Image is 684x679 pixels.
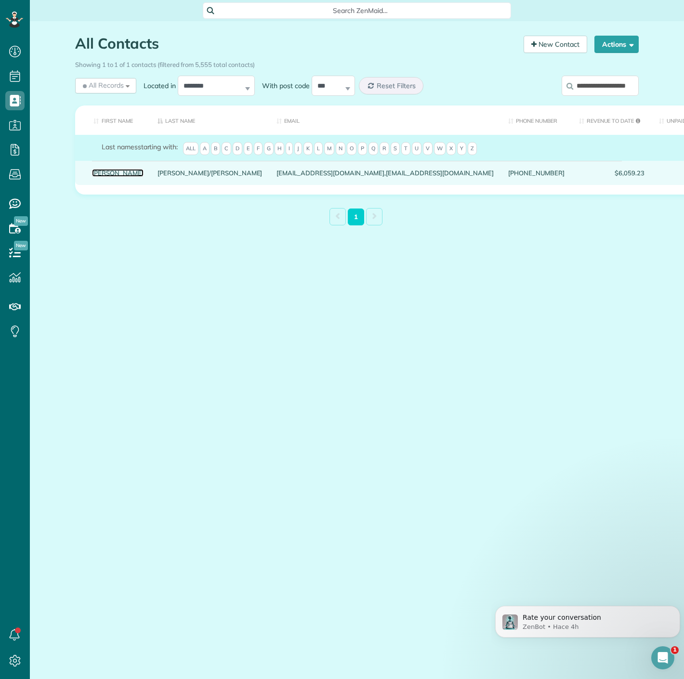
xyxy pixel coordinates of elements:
label: Located in [136,81,178,91]
span: All [183,142,198,156]
span: Y [457,142,466,156]
span: N [336,142,345,156]
span: Reset Filters [377,81,416,90]
span: P [358,142,367,156]
span: New [14,241,28,250]
th: Email: activate to sort column ascending [269,105,501,135]
div: Showing 1 to 1 of 1 contacts (filtered from 5,555 total contacts) [75,56,639,69]
span: All Records [81,80,124,90]
label: With post code [255,81,312,91]
div: [EMAIL_ADDRESS][DOMAIN_NAME],[EMAIL_ADDRESS][DOMAIN_NAME] [269,161,501,185]
span: K [303,142,313,156]
span: L [314,142,323,156]
th: Last Name: activate to sort column descending [151,105,270,135]
span: 1 [671,646,679,654]
span: I [286,142,293,156]
span: T [401,142,410,156]
th: Phone number: activate to sort column ascending [501,105,571,135]
div: [PHONE_NUMBER] [501,161,571,185]
a: [PERSON_NAME]/[PERSON_NAME] [158,170,263,176]
span: V [423,142,433,156]
span: W [434,142,446,156]
iframe: Intercom notifications mensaje [491,586,684,653]
span: New [14,216,28,226]
a: [PERSON_NAME] [92,170,144,176]
label: starting with: [102,142,178,152]
span: S [391,142,400,156]
button: Actions [594,36,639,53]
h1: All Contacts [75,36,516,52]
span: Last names [102,143,138,151]
span: R [380,142,389,156]
th: First Name: activate to sort column ascending [75,105,151,135]
span: A [200,142,210,156]
a: 1 [348,209,364,225]
span: X [447,142,456,156]
span: H [275,142,284,156]
a: New Contact [524,36,587,53]
span: F [254,142,263,156]
span: D [233,142,242,156]
span: G [264,142,274,156]
span: C [222,142,231,156]
span: E [244,142,252,156]
span: J [294,142,302,156]
span: B [211,142,220,156]
span: Z [468,142,477,156]
span: Q [368,142,378,156]
span: O [347,142,356,156]
th: Revenue to Date: activate to sort column ascending [572,105,652,135]
span: U [412,142,421,156]
span: M [324,142,334,156]
iframe: Intercom live chat [651,646,674,669]
span: $6,059.23 [579,170,645,176]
